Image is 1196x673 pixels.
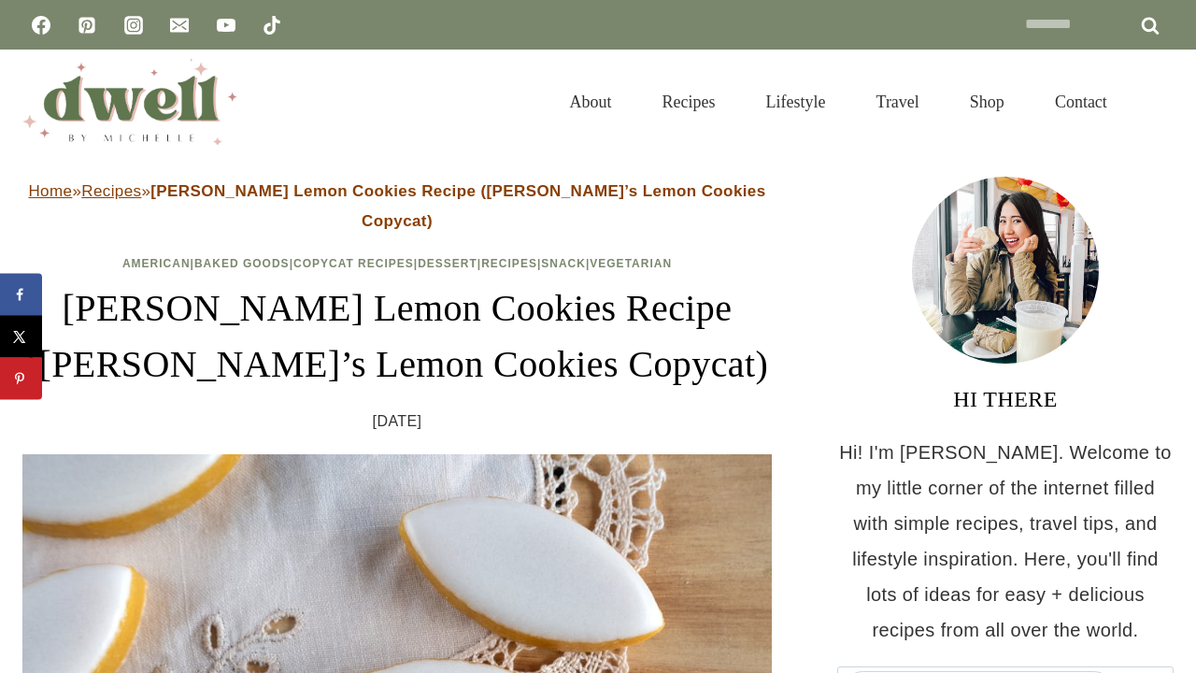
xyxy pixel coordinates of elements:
[545,69,637,135] a: About
[837,382,1174,416] h3: HI THERE
[22,59,237,145] img: DWELL by michelle
[293,257,414,270] a: Copycat Recipes
[637,69,741,135] a: Recipes
[253,7,291,44] a: TikTok
[115,7,152,44] a: Instagram
[590,257,672,270] a: Vegetarian
[837,435,1174,648] p: Hi! I'm [PERSON_NAME]. Welcome to my little corner of the internet filled with simple recipes, tr...
[945,69,1030,135] a: Shop
[545,69,1132,135] nav: Primary Navigation
[373,408,422,436] time: [DATE]
[418,257,477,270] a: Dessert
[1142,86,1174,118] button: View Search Form
[481,257,537,270] a: Recipes
[81,182,141,200] a: Recipes
[741,69,851,135] a: Lifestyle
[122,257,672,270] span: | | | | | |
[22,280,772,393] h1: [PERSON_NAME] Lemon Cookies Recipe ([PERSON_NAME]’s Lemon Cookies Copycat)
[150,182,765,230] strong: [PERSON_NAME] Lemon Cookies Recipe ([PERSON_NAME]’s Lemon Cookies Copycat)
[851,69,945,135] a: Travel
[28,182,72,200] a: Home
[207,7,245,44] a: YouTube
[122,257,191,270] a: American
[1030,69,1132,135] a: Contact
[28,182,765,230] span: » »
[22,7,60,44] a: Facebook
[68,7,106,44] a: Pinterest
[541,257,586,270] a: Snack
[194,257,290,270] a: Baked Goods
[161,7,198,44] a: Email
